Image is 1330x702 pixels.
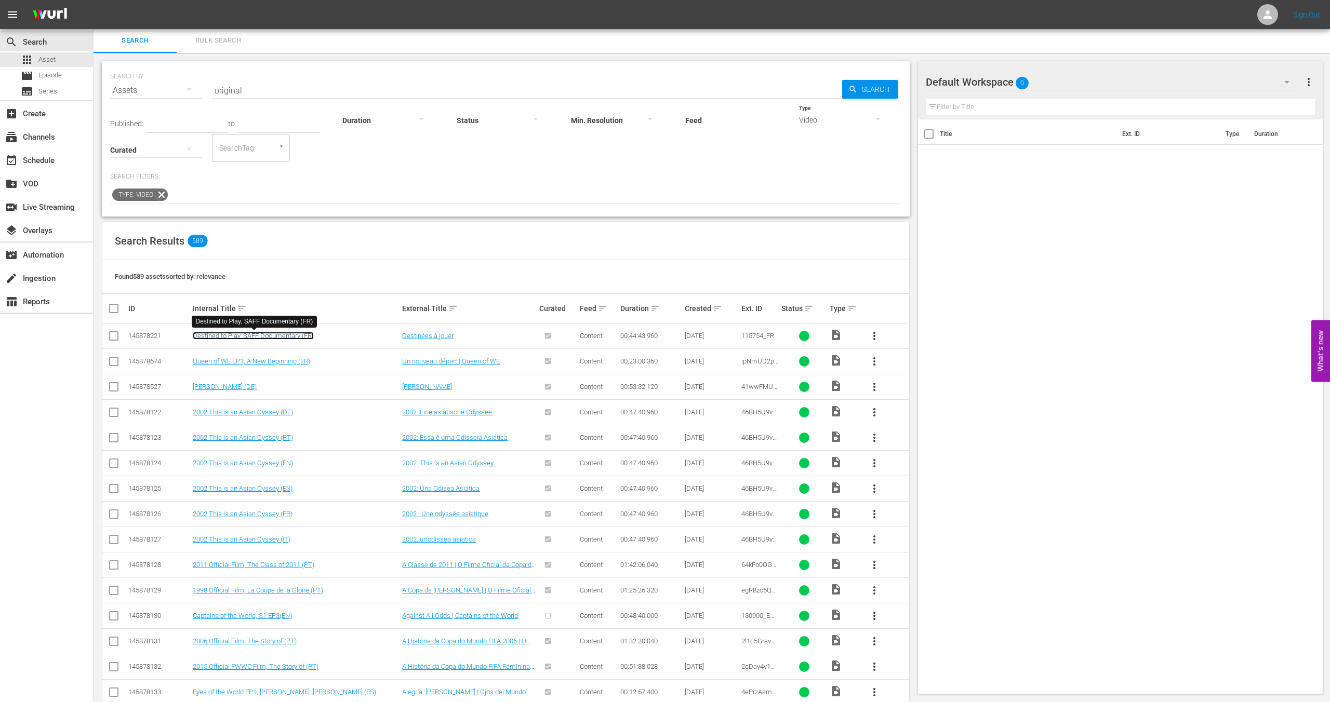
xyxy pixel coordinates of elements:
div: 145878125 [128,484,190,492]
span: Series [21,85,33,98]
button: more_vert [862,323,887,348]
div: [DATE] [685,408,738,416]
span: more_vert [868,457,881,469]
div: Destined to Play, SAFF Documentary (FR) [196,317,313,326]
span: Overlays [5,224,18,237]
span: Video [830,354,842,367]
div: 00:12:57.400 [620,688,682,696]
span: Content [580,510,603,518]
th: Type [1219,119,1248,148]
button: more_vert [862,374,887,399]
span: 46BH5U9vUV0MTx7Px7OCfA_ITA [741,535,777,559]
div: 145878126 [128,510,190,518]
span: Content [580,535,603,543]
a: 2002 This is an Asian Oyssey (EN) [193,459,293,467]
span: egR8zo5QNNAQ1zO49Z9ON_POR [741,586,778,610]
span: Type: Video [112,188,155,201]
a: 2002 This is an Asian Oyssey (DE) [193,408,293,416]
button: more_vert [862,502,887,526]
div: 145878122 [128,408,190,416]
span: 2l1c5GrsvLoQiF50GQovaC_POR [741,637,778,660]
span: 46BH5U9vUV0MTx7Px7OCfA_FR [741,510,777,533]
span: Video [830,329,842,341]
a: 2002 This is an Asian Oyssey (PT) [193,434,293,441]
span: 46BH5U9vUV0MTx7Px7OCfA_DE [741,408,777,431]
span: Content [580,688,603,696]
button: more_vert [862,476,887,501]
a: 2002: Essa é uma Odisseia Asiática [402,434,508,441]
div: 00:47:40.960 [620,510,682,518]
span: Episode [21,70,33,82]
span: Video [830,507,842,519]
a: 2002: un'odissea asiatica [402,535,476,543]
a: 2015 Official FWWC Film, The Story of (PT) [193,663,318,670]
div: 145878123 [128,434,190,441]
span: 0 [1016,72,1029,94]
div: 145878130 [128,612,190,619]
a: Sign Out [1293,10,1320,19]
span: Search Results [115,235,184,247]
a: Un nouveau départ | Queen of WE [402,357,500,365]
span: sort [804,304,814,313]
a: 2002 : Une odyssée asiatique [402,510,488,518]
span: Schedule [5,154,18,167]
div: Created [685,302,738,315]
div: Status [781,302,827,315]
div: 01:42:06.040 [620,561,682,569]
div: [DATE] [685,637,738,645]
span: more_vert [868,330,881,342]
span: sort [448,304,458,313]
button: more_vert [862,578,887,603]
span: Content [580,459,603,467]
button: more_vert [862,349,887,374]
span: Reports [5,295,18,308]
span: 2gDay4y1DRXSqXomCwzXGy_POR [741,663,778,686]
div: Feed [580,302,617,315]
div: External Title [402,302,536,315]
div: 145878221 [128,332,190,340]
a: A Classe de 2011 | O Filme Oficial da Copa do Mundo FIFA 2011™ [402,561,536,576]
button: more_vert [1302,70,1315,95]
span: more_vert [868,406,881,419]
button: more_vert [862,451,887,476]
a: Destined to Play, SAFF Documentary (FR) [193,332,314,340]
button: Open Feedback Widget [1311,320,1330,382]
a: 2002: This is an Asian Odyssey [402,459,494,467]
a: [PERSON_NAME] [402,383,452,390]
a: 1998 Official Film, La Coupe de la Gloire (PT) [193,586,323,594]
span: Series [38,86,57,97]
div: 145878133 [128,688,190,696]
div: [DATE] [685,332,738,340]
span: Content [580,383,603,390]
span: Content [580,663,603,670]
span: Asset [38,55,56,65]
div: 145878131 [128,637,190,645]
span: more_vert [868,508,881,520]
span: Search [858,80,898,99]
div: [DATE] [685,586,738,594]
div: Default Workspace [926,67,1300,97]
span: 589 [188,235,207,247]
span: Content [580,637,603,645]
span: Search [5,36,18,48]
div: 00:23:00.360 [620,357,682,365]
img: ans4CAIJ8jUAAAAAAAAAAAAAAAAAAAAAAAAgQb4GAAAAAAAAAAAAAAAAAAAAAAAAJMjXAAAAAAAAAAAAAAAAAAAAAAAAgAT5G... [25,3,75,27]
span: 46BH5U9vUV0MTx7Px7OCfA_ES [741,484,777,508]
button: more_vert [862,400,887,425]
div: Video [799,105,890,134]
span: 41wwFMU3nvleRgK1mOdvpV_DE [741,383,777,406]
span: to [228,119,235,128]
span: 46BH5U9vUV0MTx7Px7OCfA_POR [741,434,777,457]
th: Duration [1248,119,1310,148]
div: [DATE] [685,561,738,569]
button: more_vert [862,603,887,628]
a: 2002: Una Odisea Asiática [402,484,480,492]
span: Found 589 assets sorted by: relevance [115,273,225,280]
a: 2002: Eine asiatische Odyssee [402,408,492,416]
span: 46BH5U9vUV0MTx7Px7OCfA_ENG [741,459,777,482]
div: 00:53:32.120 [620,383,682,390]
div: [DATE] [685,459,738,467]
a: Captains of the World, S1 EP3(EN) [193,612,292,619]
span: Published: [110,119,143,128]
th: Ext. ID [1116,119,1220,148]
